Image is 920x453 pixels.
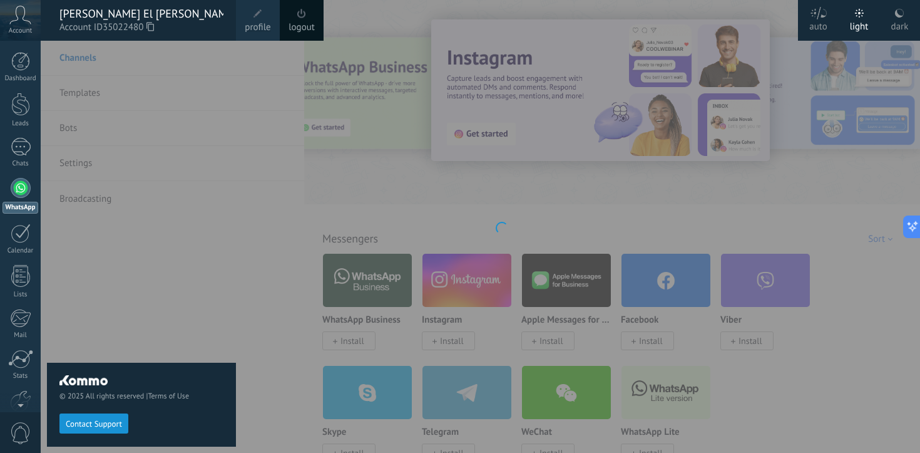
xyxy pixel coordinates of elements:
div: light [850,8,869,41]
span: Account [9,27,32,35]
span: Contact Support [66,420,122,429]
span: 35022480 [103,21,154,34]
span: Account ID [59,21,223,34]
div: Calendar [3,247,39,255]
div: dark [891,8,909,41]
a: Contact Support [59,419,128,428]
a: Terms of Use [148,392,189,401]
div: WhatsApp [3,202,38,214]
div: Chats [3,160,39,168]
span: © 2025 All rights reserved | [59,392,223,401]
div: Leads [3,120,39,128]
div: Stats [3,372,39,380]
button: Contact Support [59,414,128,434]
div: Dashboard [3,75,39,83]
div: Lists [3,291,39,299]
span: profile [245,21,270,34]
div: auto [809,8,827,41]
a: logout [289,21,315,34]
div: Mail [3,331,39,340]
div: [PERSON_NAME] El [PERSON_NAME] [59,7,223,21]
